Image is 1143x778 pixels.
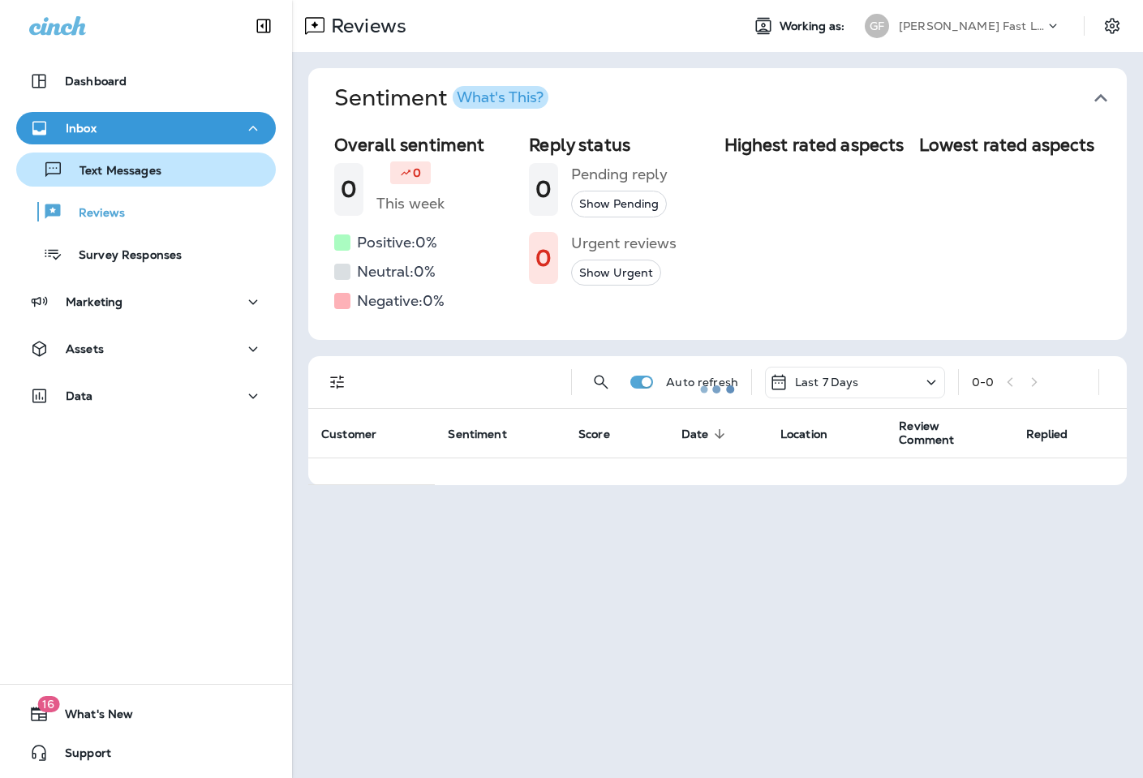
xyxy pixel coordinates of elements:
p: Survey Responses [62,248,182,264]
p: Inbox [66,122,97,135]
p: Marketing [66,295,122,308]
p: Assets [66,342,104,355]
p: Text Messages [63,164,161,179]
button: Dashboard [16,65,276,97]
button: Support [16,737,276,769]
button: Marketing [16,286,276,318]
button: Data [16,380,276,412]
span: 16 [37,696,59,712]
button: Assets [16,333,276,365]
p: Reviews [62,206,125,221]
button: Reviews [16,195,276,229]
p: Data [66,389,93,402]
button: 16What's New [16,698,276,730]
p: Dashboard [65,75,127,88]
button: Collapse Sidebar [241,10,286,42]
span: Support [49,746,111,766]
button: Inbox [16,112,276,144]
span: What's New [49,707,133,727]
button: Survey Responses [16,237,276,271]
button: Text Messages [16,153,276,187]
